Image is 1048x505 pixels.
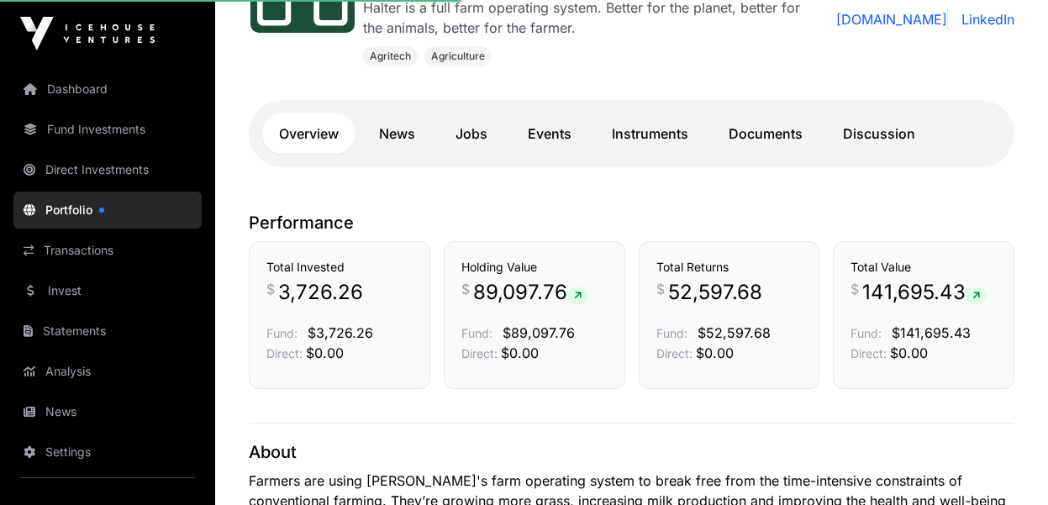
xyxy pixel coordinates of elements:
[698,324,771,341] span: $52,597.68
[890,345,928,361] span: $0.00
[13,434,202,471] a: Settings
[964,424,1048,505] iframe: Chat Widget
[13,232,202,269] a: Transactions
[13,272,202,309] a: Invest
[836,9,948,29] a: [DOMAIN_NAME]
[851,326,882,340] span: Fund:
[306,345,344,361] span: $0.00
[262,113,355,154] a: Overview
[851,279,859,299] span: $
[20,17,155,50] img: Icehouse Ventures Logo
[13,353,202,390] a: Analysis
[862,279,987,306] span: 141,695.43
[249,211,1014,234] p: Performance
[370,50,411,63] span: Agritech
[362,113,432,154] a: News
[266,259,413,276] h3: Total Invested
[511,113,588,154] a: Events
[13,313,202,350] a: Statements
[461,259,608,276] h3: Holding Value
[278,279,363,306] span: 3,726.26
[696,345,734,361] span: $0.00
[595,113,705,154] a: Instruments
[826,113,932,154] a: Discussion
[461,279,470,299] span: $
[656,279,665,299] span: $
[266,346,303,360] span: Direct:
[13,71,202,108] a: Dashboard
[712,113,819,154] a: Documents
[668,279,762,306] span: 52,597.68
[656,326,687,340] span: Fund:
[13,393,202,430] a: News
[851,259,997,276] h3: Total Value
[656,346,693,360] span: Direct:
[266,326,298,340] span: Fund:
[461,326,492,340] span: Fund:
[892,324,971,341] span: $141,695.43
[13,192,202,229] a: Portfolio
[431,50,485,63] span: Agriculture
[473,279,588,306] span: 89,097.76
[262,113,1001,154] nav: Tabs
[266,279,275,299] span: $
[13,151,202,188] a: Direct Investments
[461,346,498,360] span: Direct:
[13,111,202,148] a: Fund Investments
[851,346,887,360] span: Direct:
[503,324,575,341] span: $89,097.76
[249,440,1014,464] p: About
[955,9,1014,29] a: LinkedIn
[656,259,803,276] h3: Total Returns
[308,324,373,341] span: $3,726.26
[439,113,504,154] a: Jobs
[501,345,539,361] span: $0.00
